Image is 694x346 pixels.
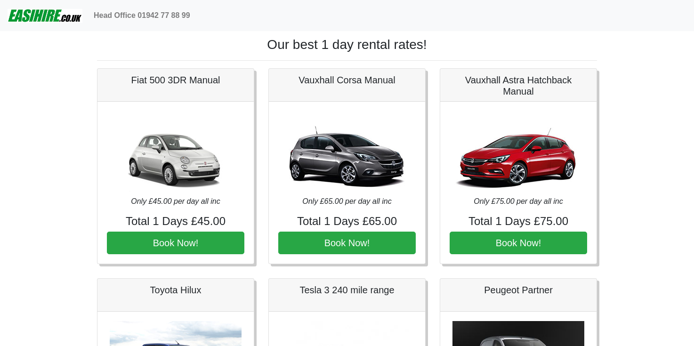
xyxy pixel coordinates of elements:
h4: Total 1 Days £65.00 [278,215,416,228]
h5: Peugeot Partner [450,284,587,296]
img: easihire_logo_small.png [8,6,82,25]
h4: Total 1 Days £75.00 [450,215,587,228]
a: Head Office 01942 77 88 99 [90,6,194,25]
i: Only £75.00 per day all inc [474,197,563,205]
h5: Tesla 3 240 mile range [278,284,416,296]
b: Head Office 01942 77 88 99 [94,11,190,19]
button: Book Now! [278,232,416,254]
h5: Vauxhall Corsa Manual [278,74,416,86]
h5: Toyota Hilux [107,284,244,296]
i: Only £65.00 per day all inc [302,197,391,205]
button: Book Now! [450,232,587,254]
img: Vauxhall Astra Hatchback Manual [452,111,584,196]
button: Book Now! [107,232,244,254]
h5: Vauxhall Astra Hatchback Manual [450,74,587,97]
img: Fiat 500 3DR Manual [110,111,242,196]
h4: Total 1 Days £45.00 [107,215,244,228]
img: Vauxhall Corsa Manual [281,111,413,196]
h1: Our best 1 day rental rates! [97,37,597,53]
h5: Fiat 500 3DR Manual [107,74,244,86]
i: Only £45.00 per day all inc [131,197,220,205]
